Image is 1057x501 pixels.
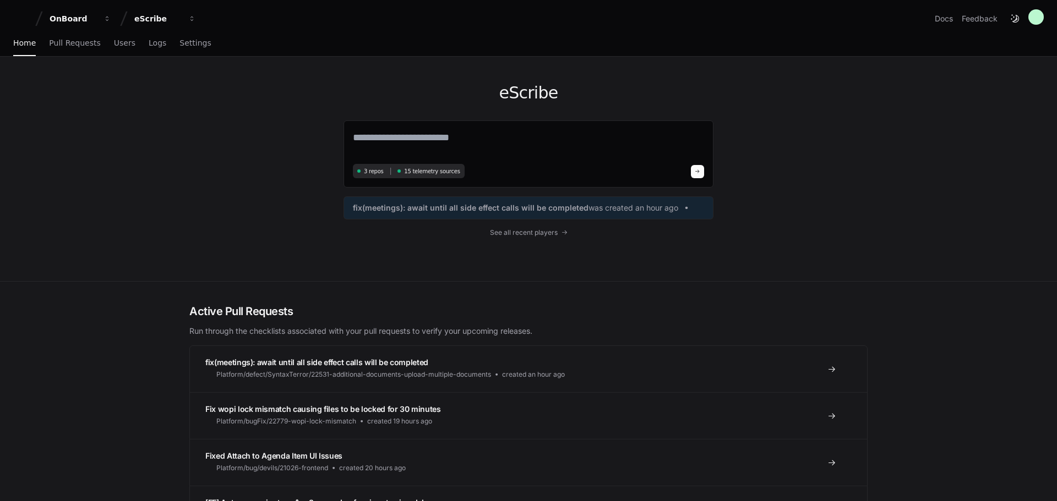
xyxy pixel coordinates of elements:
span: fix(meetings): await until all side effect calls will be completed [205,357,428,367]
h2: Active Pull Requests [189,304,868,319]
span: 15 telemetry sources [404,167,460,175]
button: eScribe [130,9,200,29]
span: Platform/defect/SyntaxTerror/22531-additional-documents-upload-multiple-documents [216,370,491,379]
p: Run through the checklists associated with your pull requests to verify your upcoming releases. [189,326,868,337]
a: Users [114,31,135,56]
span: Pull Requests [49,40,100,46]
a: See all recent players [344,228,713,237]
a: Fix wopi lock mismatch causing files to be locked for 30 minutesPlatform/bugFix/22779-wopi-lock-m... [190,392,867,439]
span: was created an hour ago [589,202,678,213]
a: fix(meetings): await until all side effect calls will be completedPlatform/defect/SyntaxTerror/22... [190,346,867,392]
span: Logs [149,40,166,46]
span: created 20 hours ago [339,464,406,472]
span: created 19 hours ago [367,417,432,426]
span: created an hour ago [502,370,565,379]
div: OnBoard [50,13,97,24]
h1: eScribe [344,83,713,103]
a: Docs [935,13,953,24]
button: OnBoard [45,9,116,29]
span: Settings [179,40,211,46]
a: Settings [179,31,211,56]
span: Home [13,40,36,46]
div: eScribe [134,13,182,24]
span: 3 repos [364,167,384,175]
button: Feedback [962,13,998,24]
span: Platform/bug/devils/21026-frontend [216,464,328,472]
span: fix(meetings): await until all side effect calls will be completed [353,202,589,213]
a: Home [13,31,36,56]
a: fix(meetings): await until all side effect calls will be completedwas created an hour ago [353,202,704,213]
a: Pull Requests [49,31,100,56]
span: Users [114,40,135,46]
span: See all recent players [490,228,558,237]
span: Platform/bugFix/22779-wopi-lock-mismatch [216,417,356,426]
span: Fixed Attach to Agenda Item UI Issues [205,451,342,460]
a: Fixed Attach to Agenda Item UI IssuesPlatform/bug/devils/21026-frontendcreated 20 hours ago [190,439,867,486]
span: Fix wopi lock mismatch causing files to be locked for 30 minutes [205,404,441,414]
a: Logs [149,31,166,56]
